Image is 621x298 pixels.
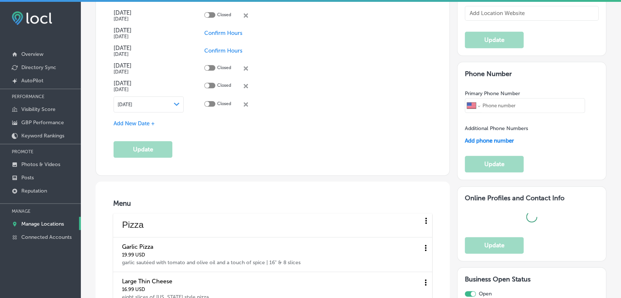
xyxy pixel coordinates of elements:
[217,101,231,108] p: Closed
[12,11,52,25] img: fda3e92497d09a02dc62c9cd864e3231.png
[114,16,184,22] h5: [DATE]
[204,30,243,36] span: Confirm Hours
[114,9,184,16] h4: [DATE]
[479,291,492,297] label: Open
[20,43,26,49] img: tab_domain_overview_orange.svg
[21,51,43,57] p: Overview
[21,234,72,240] p: Connected Accounts
[21,12,36,18] div: v 4.0.25
[465,70,598,78] h3: Phone Number
[21,64,56,71] p: Directory Sync
[217,83,231,90] p: Closed
[21,106,55,112] p: Visibility Score
[465,275,598,283] h3: Business Open Status
[122,287,211,292] h5: 16.99 USD
[114,80,184,87] h4: [DATE]
[465,156,524,172] button: Update
[19,19,81,25] div: Domain: [DOMAIN_NAME]
[114,141,172,158] button: Update
[122,252,302,258] h5: 19.99 USD
[465,237,524,254] button: Update
[204,47,243,54] span: Confirm Hours
[114,87,184,92] h5: [DATE]
[465,137,514,144] span: Add phone number
[21,133,64,139] p: Keyword Rankings
[122,219,421,231] span: Pizza
[482,98,583,112] input: Phone number
[465,6,598,21] input: Add Location Website
[28,43,66,48] div: Domain Overview
[465,194,598,202] h3: Online Profiles and Contact Info
[73,43,79,49] img: tab_keywords_by_traffic_grey.svg
[114,62,184,69] h4: [DATE]
[21,188,47,194] p: Reputation
[114,51,184,57] h5: [DATE]
[21,161,60,168] p: Photos & Videos
[114,120,155,127] span: Add New Date +
[113,199,432,208] h3: Menu
[114,69,184,75] h5: [DATE]
[217,12,231,19] p: Closed
[114,34,184,39] h5: [DATE]
[118,102,132,107] span: [DATE]
[21,78,43,84] p: AutoPilot
[21,175,34,181] p: Posts
[12,19,18,25] img: website_grey.svg
[21,119,64,126] p: GBP Performance
[122,278,211,285] h4: Large Thin Cheese
[21,221,64,227] p: Manage Locations
[114,27,184,34] h4: [DATE]
[465,32,524,48] button: Update
[217,65,231,72] p: Closed
[122,243,302,250] h4: Garlic Pizza
[81,43,124,48] div: Keywords by Traffic
[465,125,528,132] label: Additional Phone Numbers
[114,44,184,51] h4: [DATE]
[465,90,520,97] label: Primary Phone Number
[122,259,302,266] div: garlic sautéed with tomato and olive oil and a touch of spice | 16" & 8 slices
[12,12,18,18] img: logo_orange.svg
